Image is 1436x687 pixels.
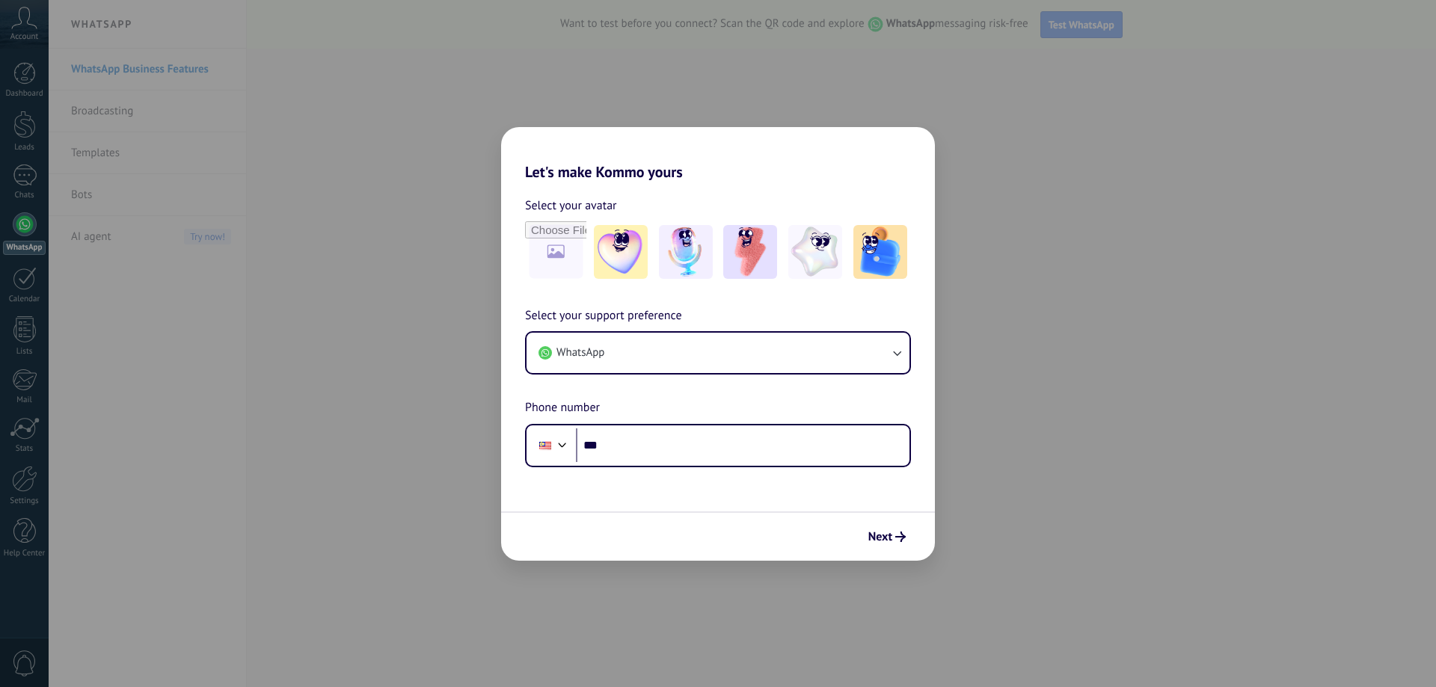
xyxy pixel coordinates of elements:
[862,524,912,549] button: Next
[853,225,907,279] img: -5.jpeg
[788,225,842,279] img: -4.jpeg
[527,333,909,373] button: WhatsApp
[594,225,648,279] img: -1.jpeg
[525,398,600,418] span: Phone number
[531,430,559,461] div: Malaysia: + 60
[501,127,935,181] h2: Let's make Kommo yours
[556,345,604,360] span: WhatsApp
[723,225,777,279] img: -3.jpeg
[659,225,713,279] img: -2.jpeg
[868,532,892,542] span: Next
[525,196,617,215] span: Select your avatar
[525,306,682,326] span: Select your support preference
